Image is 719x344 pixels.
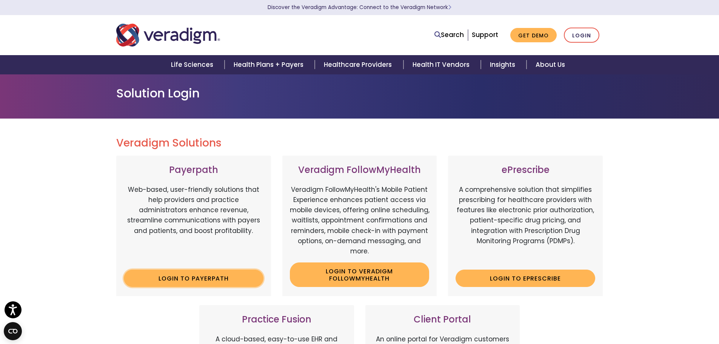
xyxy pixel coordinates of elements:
[574,290,710,335] iframe: Drift Chat Widget
[116,86,603,100] h1: Solution Login
[4,322,22,340] button: Open CMP widget
[124,270,263,287] a: Login to Payerpath
[124,185,263,264] p: Web-based, user-friendly solutions that help providers and practice administrators enhance revenu...
[481,55,527,74] a: Insights
[290,165,430,176] h3: Veradigm FollowMyHealth
[290,262,430,287] a: Login to Veradigm FollowMyHealth
[472,30,498,39] a: Support
[290,185,430,256] p: Veradigm FollowMyHealth's Mobile Patient Experience enhances patient access via mobile devices, o...
[456,185,595,264] p: A comprehensive solution that simplifies prescribing for healthcare providers with features like ...
[448,4,451,11] span: Learn More
[315,55,403,74] a: Healthcare Providers
[510,28,557,43] a: Get Demo
[116,23,220,48] img: Veradigm logo
[373,314,513,325] h3: Client Portal
[116,137,603,150] h2: Veradigm Solutions
[403,55,481,74] a: Health IT Vendors
[268,4,451,11] a: Discover the Veradigm Advantage: Connect to the Veradigm NetworkLearn More
[456,165,595,176] h3: ePrescribe
[456,270,595,287] a: Login to ePrescribe
[225,55,315,74] a: Health Plans + Payers
[434,30,464,40] a: Search
[564,28,599,43] a: Login
[527,55,574,74] a: About Us
[207,314,346,325] h3: Practice Fusion
[124,165,263,176] h3: Payerpath
[162,55,225,74] a: Life Sciences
